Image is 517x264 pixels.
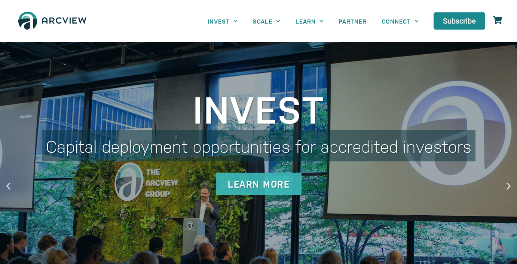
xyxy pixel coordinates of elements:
[42,89,475,127] div: Invest
[434,12,485,30] a: Subscribe
[504,181,513,191] div: Next slide
[200,13,426,30] nav: Menu
[4,181,13,191] div: Previous slide
[443,17,476,25] span: Subscribe
[15,7,90,35] img: The Arcview Group
[200,13,245,30] a: INVEST
[42,130,475,161] div: Capital deployment opportunities for accredited investors
[288,13,331,30] a: LEARN
[331,13,374,30] a: PARTNER
[374,13,426,30] a: CONNECT
[245,13,288,30] a: SCALE
[216,173,302,195] div: Learn More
